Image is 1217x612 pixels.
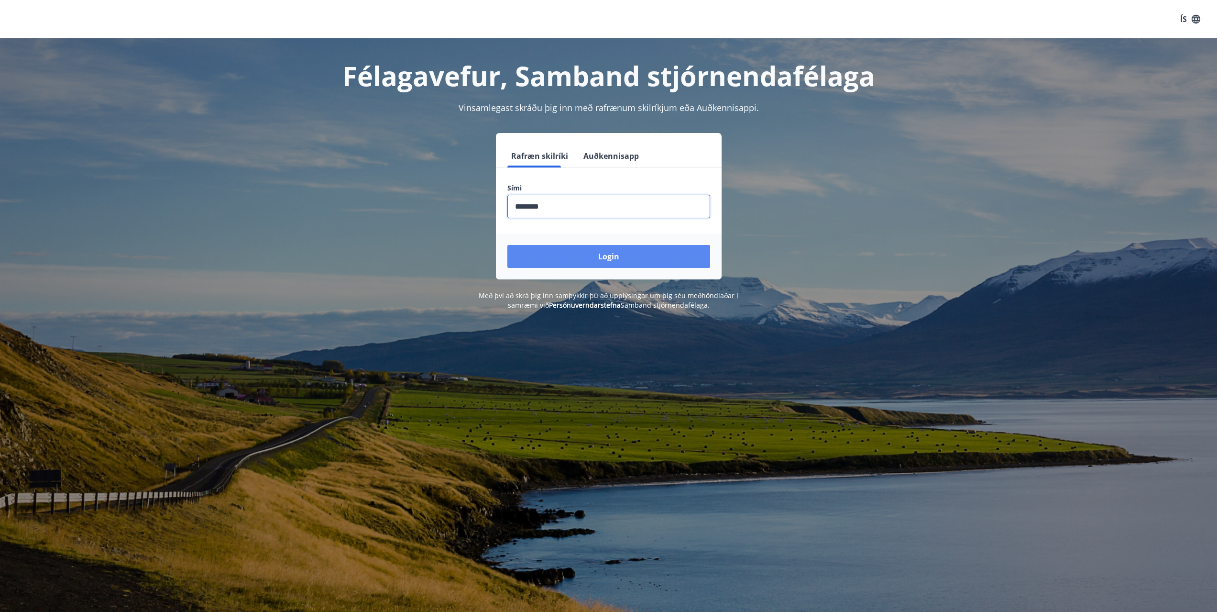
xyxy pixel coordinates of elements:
span: Vinsamlegast skráðu þig inn með rafrænum skilríkjum eða Auðkennisappi. [459,102,759,113]
a: Persónuverndarstefna [549,300,621,310]
button: Auðkennisapp [580,145,643,167]
button: ÍS [1175,11,1206,28]
span: Með því að skrá þig inn samþykkir þú að upplýsingar um þig séu meðhöndlaðar í samræmi við Samband... [479,291,738,310]
label: Sími [507,183,710,193]
h1: Félagavefur, Samband stjórnendafélaga [276,57,942,94]
button: Rafræn skilríki [507,145,572,167]
button: Login [507,245,710,268]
